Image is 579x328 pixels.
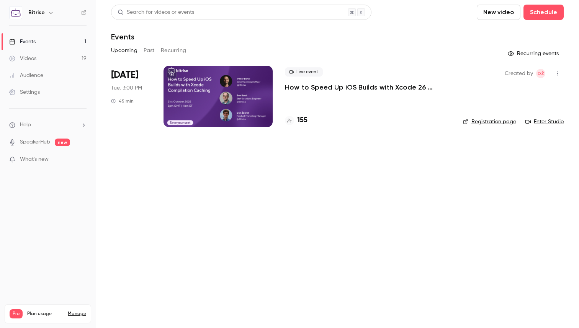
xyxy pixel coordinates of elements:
[505,69,533,78] span: Created by
[27,311,63,317] span: Plan usage
[10,7,22,19] img: Bitrise
[20,155,49,163] span: What's new
[111,66,151,127] div: Oct 21 Tue, 3:00 PM (Europe/London)
[536,69,545,78] span: Dan Žďárek
[10,309,23,318] span: Pro
[144,44,155,57] button: Past
[118,8,194,16] div: Search for videos or events
[55,139,70,146] span: new
[111,69,138,81] span: [DATE]
[525,118,564,126] a: Enter Studio
[9,121,87,129] li: help-dropdown-opener
[20,138,50,146] a: SpeakerHub
[28,9,45,16] h6: Bitrise
[161,44,186,57] button: Recurring
[538,69,544,78] span: DŽ
[285,83,451,92] a: How to Speed Up iOS Builds with Xcode 26 Compilation Caching
[9,38,36,46] div: Events
[111,32,134,41] h1: Events
[463,118,516,126] a: Registration page
[20,121,31,129] span: Help
[523,5,564,20] button: Schedule
[111,44,137,57] button: Upcoming
[477,5,520,20] button: New video
[111,98,134,104] div: 45 min
[9,55,36,62] div: Videos
[77,156,87,163] iframe: Noticeable Trigger
[9,88,40,96] div: Settings
[504,47,564,60] button: Recurring events
[285,115,307,126] a: 155
[297,115,307,126] h4: 155
[68,311,86,317] a: Manage
[285,67,323,77] span: Live event
[111,84,142,92] span: Tue, 3:00 PM
[9,72,43,79] div: Audience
